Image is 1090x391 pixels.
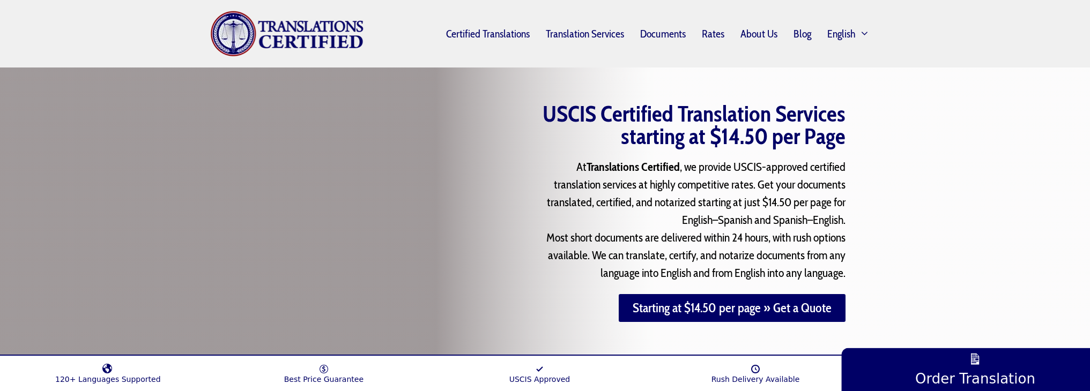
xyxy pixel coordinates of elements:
a: Rush Delivery Available [648,358,864,384]
span: USCIS Approved [509,375,570,384]
a: USCIS Approved [432,358,648,384]
a: About Us [732,21,785,46]
h1: USCIS Certified Translation Services starting at $14.50 per Page [508,102,846,147]
a: Documents [632,21,694,46]
nav: Primary [364,20,880,47]
span: Rush Delivery Available [711,375,800,384]
span: Best Price Guarantee [284,375,364,384]
a: Certified Translations [438,21,538,46]
a: Rates [694,21,732,46]
span: 120+ Languages Supported [55,375,161,384]
a: English [819,20,880,47]
a: Translation Services [538,21,632,46]
a: Starting at $14.50 per page » Get a Quote [619,294,846,322]
a: Best Price Guarantee [216,358,432,384]
p: At , we provide USCIS-approved certified translation services at highly competitive rates. Get yo... [529,158,846,282]
img: Translations Certified [210,11,365,57]
span: English [827,29,856,38]
span: Order Translation [915,370,1035,387]
strong: Translations Certified [587,160,680,174]
a: Blog [785,21,819,46]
